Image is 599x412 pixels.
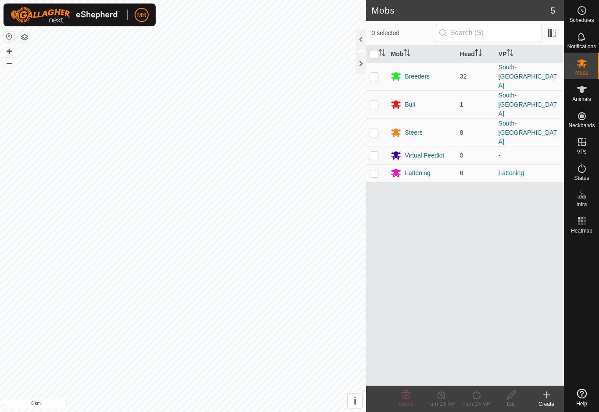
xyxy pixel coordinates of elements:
[371,29,435,38] span: 0 selected
[576,202,587,207] span: Infra
[456,46,495,63] th: Head
[459,400,494,408] div: Turn On VP
[405,72,430,81] div: Breeders
[567,44,596,49] span: Notifications
[436,24,542,42] input: Search (S)
[424,400,459,408] div: Turn Off VP
[574,176,589,181] span: Status
[4,32,14,42] button: Reset Map
[564,385,599,410] a: Help
[571,228,592,233] span: Heatmap
[4,46,14,57] button: +
[550,4,555,17] span: 5
[475,50,482,57] p-sorticon: Activate to sort
[460,169,464,176] span: 6
[460,129,464,136] span: 8
[499,64,557,89] a: South-[GEOGRAPHIC_DATA]
[495,46,564,63] th: VP
[11,7,120,23] img: Gallagher Logo
[405,128,422,137] div: Steers
[460,152,464,159] span: 0
[378,50,385,57] p-sorticon: Activate to sort
[192,401,217,408] a: Contact Us
[460,73,467,80] span: 32
[569,18,594,23] span: Schedules
[371,5,550,16] h2: Mobs
[494,400,529,408] div: Edit
[499,120,557,145] a: South-[GEOGRAPHIC_DATA]
[399,401,414,407] span: Delete
[575,70,588,75] span: Mobs
[499,92,557,117] a: South-[GEOGRAPHIC_DATA]
[19,32,30,43] button: Map Layers
[405,100,415,109] div: Bull
[529,400,564,408] div: Create
[577,149,586,154] span: VPs
[495,147,564,164] td: -
[348,394,362,408] button: i
[405,151,444,160] div: Virtual Feedlot
[576,401,587,406] span: Help
[460,101,464,108] span: 1
[387,46,456,63] th: Mob
[568,123,595,128] span: Neckbands
[149,401,182,408] a: Privacy Policy
[572,97,591,102] span: Animals
[499,169,524,176] a: Fattening
[506,50,513,57] p-sorticon: Activate to sort
[405,168,430,178] div: Fattening
[403,50,410,57] p-sorticon: Activate to sort
[137,11,146,20] span: MB
[4,57,14,68] button: –
[353,395,357,407] span: i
